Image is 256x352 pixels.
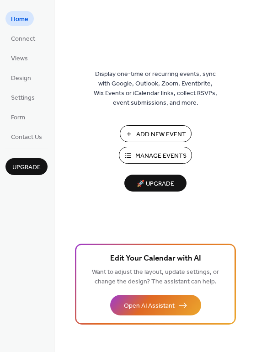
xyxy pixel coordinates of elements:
[5,70,37,85] a: Design
[120,125,192,142] button: Add New Event
[119,147,192,164] button: Manage Events
[5,129,48,144] a: Contact Us
[136,130,186,139] span: Add New Event
[5,109,31,124] a: Form
[130,178,181,190] span: 🚀 Upgrade
[135,151,187,161] span: Manage Events
[12,163,41,172] span: Upgrade
[110,252,201,265] span: Edit Your Calendar with AI
[5,50,33,65] a: Views
[110,295,201,315] button: Open AI Assistant
[94,69,217,108] span: Display one-time or recurring events, sync with Google, Outlook, Zoom, Eventbrite, Wix Events or ...
[5,158,48,175] button: Upgrade
[5,90,40,105] a: Settings
[11,133,42,142] span: Contact Us
[124,301,175,311] span: Open AI Assistant
[124,175,187,192] button: 🚀 Upgrade
[92,266,219,288] span: Want to adjust the layout, update settings, or change the design? The assistant can help.
[5,31,41,46] a: Connect
[11,74,31,83] span: Design
[5,11,34,26] a: Home
[11,54,28,64] span: Views
[11,93,35,103] span: Settings
[11,34,35,44] span: Connect
[11,113,25,123] span: Form
[11,15,28,24] span: Home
